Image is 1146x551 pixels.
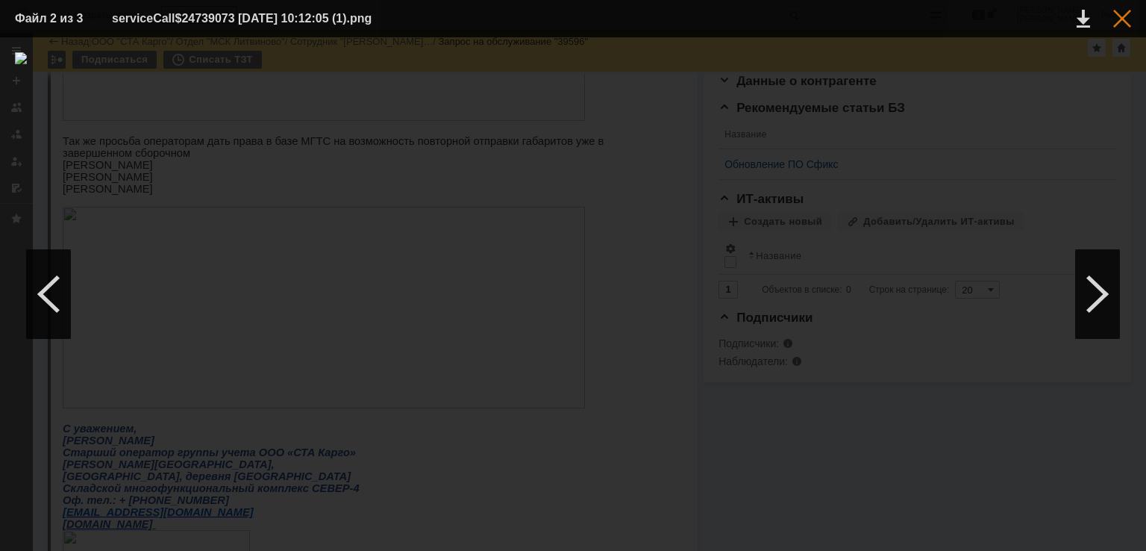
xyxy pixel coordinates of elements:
[15,13,90,25] div: Файл 2 из 3
[15,52,1131,536] img: download
[1113,10,1131,28] div: Закрыть окно (Esc)
[26,249,71,339] div: Предыдущий файл
[1077,10,1090,28] div: Скачать файл
[112,10,409,28] div: serviceCall$24739073 [DATE] 10:12:05 (1).png
[1075,249,1120,339] div: Следующий файл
